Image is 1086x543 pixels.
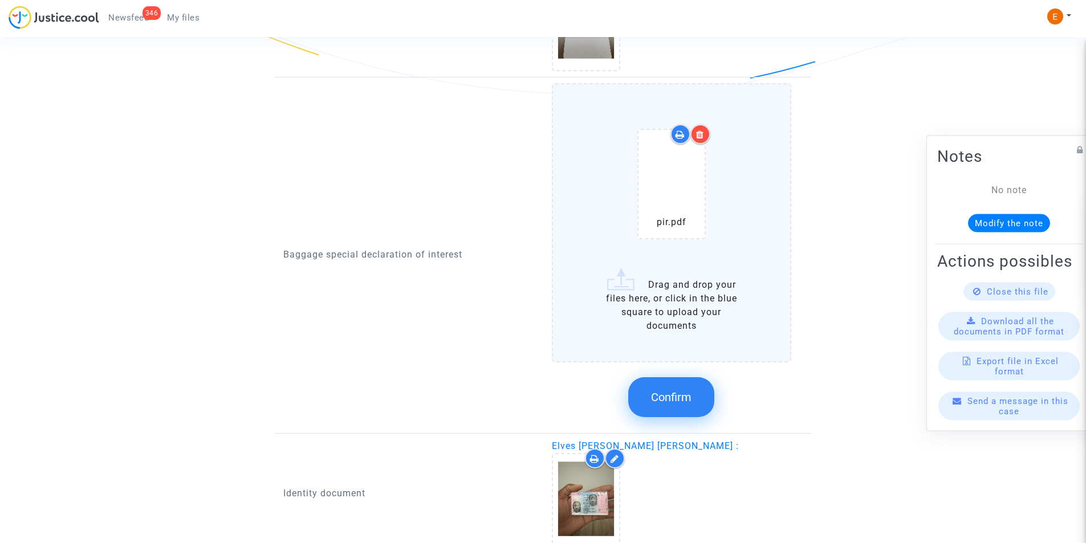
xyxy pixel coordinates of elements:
img: jc-logo.svg [9,6,99,29]
span: Export file in Excel format [977,356,1059,376]
p: Identity document [283,486,535,500]
div: No note [954,183,1064,197]
span: Close this file [987,286,1048,296]
p: Baggage special declaration of interest [283,247,535,262]
h2: Notes [937,146,1081,166]
button: Modify the note [968,214,1050,232]
img: ACg8ocIeiFvHKe4dA5oeRFd_CiCnuxWUEc1A2wYhRJE3TTWt=s96-c [1047,9,1063,25]
span: Newsfeed [108,13,149,23]
h2: Actions possibles [937,251,1081,271]
button: Confirm [628,377,714,417]
span: Elves [PERSON_NAME] [PERSON_NAME] : [552,440,739,451]
a: My files [158,9,209,26]
span: Send a message in this case [967,395,1068,416]
span: My files [167,13,200,23]
span: Download all the documents in PDF format [954,316,1064,336]
a: 346Newsfeed [99,9,158,26]
span: Confirm [651,390,692,404]
div: 346 [143,6,161,20]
